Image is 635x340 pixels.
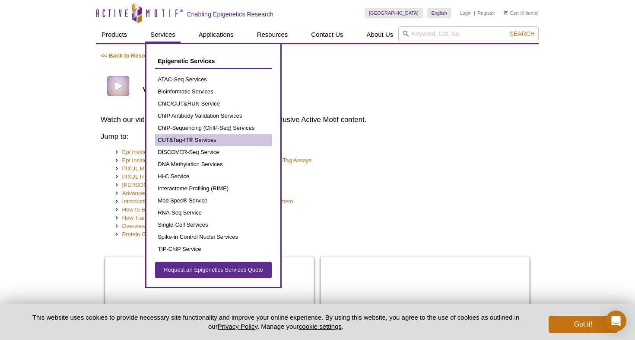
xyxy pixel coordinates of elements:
h1: Videos [143,86,534,98]
a: Contact Us [306,26,348,43]
a: RNA-Seq Service [155,207,272,219]
a: Mod Spec® Service [155,195,272,207]
a: DNA Methylation Services [155,158,272,170]
button: Search [507,30,537,38]
button: cookie settings [299,323,342,330]
img: Videos [101,68,136,104]
a: << Back to Resources Home Page [101,52,193,59]
a: Hi-C Service [155,170,272,183]
a: Applications [194,26,239,43]
a: ChIP Antibody Validation Services [155,110,272,122]
a: Overview of TAM ChIP Technology [115,222,210,231]
a: Single-Cell Services [155,219,272,231]
a: [GEOGRAPHIC_DATA] [365,8,423,18]
a: Request an Epigenetics Services Quote [155,262,272,278]
a: PIXUL Interview: [PERSON_NAME] [115,173,213,181]
a: Register [477,10,495,16]
a: Epigenetic Services [155,53,272,69]
a: Products [96,26,132,43]
a: Epi Insider: Library Traces in CUT&RUN [115,148,224,157]
a: About Us [362,26,399,43]
input: Keyword, Cat. No. [398,26,539,41]
span: Epigenetic Services [158,58,215,64]
h3: Jump to: [101,132,534,142]
a: Protein G Agarose Prepacked Columns [115,231,222,239]
span: Search [510,30,535,37]
div: Open Intercom Messenger [606,311,626,331]
a: [PERSON_NAME] Discusses the PIXUL® [115,181,228,189]
a: Epi Insider: Working with Con A Beads in CUT&RUN and CUT&Tag Assays [115,157,311,165]
h2: Enabling Epigenetics Research [187,10,273,18]
a: ChIC/CUT&RUN Service [155,98,272,110]
img: Your Cart [504,10,508,15]
a: TIP-ChIP Service [155,243,272,255]
a: Services [145,26,181,43]
a: Interactome Profiling (RIME) [155,183,272,195]
button: Got it! [549,316,618,333]
a: Login [460,10,472,16]
a: ATAC-Seq Services [155,74,272,86]
a: PIXUL Multi-Sample Sonicator - Quick Guide for Setup & Use [115,165,277,173]
a: Spike-in Control Nuclei Services [155,231,272,243]
a: Cart [504,10,519,16]
a: English [427,8,451,18]
a: Bioinformatic Services [155,86,272,98]
h2: Watch our videos below or for exclusive Active Motif content. [101,115,534,125]
a: Introduction to the LightSwitch™ Luciferase Reporter Assay System [115,198,293,206]
a: How TransAM®transcription factor activation assays work [115,214,267,222]
a: Advanced Sonication with the PIXUL®Multi-Sample Sonicator [115,189,277,198]
li: | [474,8,475,18]
a: Resources [252,26,293,43]
p: This website uses cookies to provide necessary site functionality and improve your online experie... [17,313,534,331]
a: Privacy Policy [218,323,257,330]
a: CUT&Tag-IT® Services [155,134,272,146]
li: (0 items) [504,8,539,18]
a: ChIP-Sequencing (ChIP-Seq) Services [155,122,272,134]
a: How to Become a ChIP Assay Expert [115,206,216,214]
a: DISCOVER-Seq Service [155,146,272,158]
